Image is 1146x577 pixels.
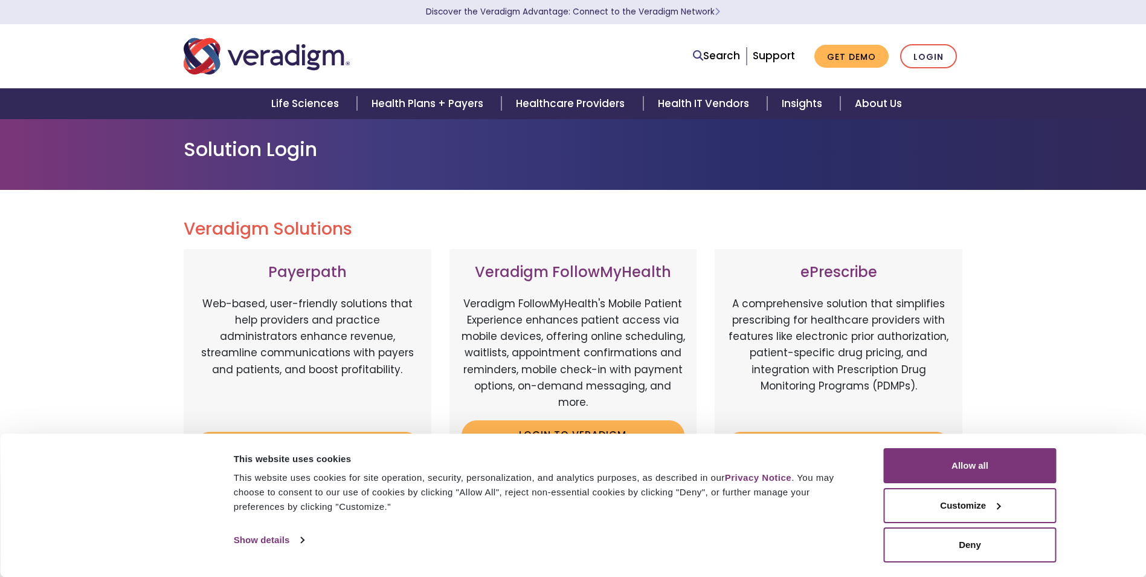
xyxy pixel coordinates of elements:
a: Insights [767,88,840,119]
button: Customize [884,488,1057,523]
a: Support [753,48,795,63]
a: Health Plans + Payers [357,88,501,119]
a: Show details [234,531,304,549]
h3: Veradigm FollowMyHealth [462,264,685,281]
p: Web-based, user-friendly solutions that help providers and practice administrators enhance revenu... [196,296,419,423]
h1: Solution Login [184,138,963,161]
img: Veradigm logo [184,36,350,76]
h3: ePrescribe [727,264,950,281]
h3: Payerpath [196,264,419,281]
p: Veradigm FollowMyHealth's Mobile Patient Experience enhances patient access via mobile devices, o... [462,296,685,411]
a: Get Demo [814,45,889,68]
a: Life Sciences [257,88,357,119]
a: Healthcare Providers [501,88,643,119]
a: About Us [840,88,916,119]
button: Allow all [884,448,1057,483]
a: Login [900,44,957,69]
a: Search [693,48,740,64]
div: This website uses cookies for site operation, security, personalization, and analytics purposes, ... [234,471,857,514]
a: Login to Veradigm FollowMyHealth [462,420,685,460]
a: Login to Payerpath [196,432,419,460]
a: Login to ePrescribe [727,432,950,460]
a: Privacy Notice [725,472,791,483]
p: A comprehensive solution that simplifies prescribing for healthcare providers with features like ... [727,296,950,423]
button: Deny [884,527,1057,562]
h2: Veradigm Solutions [184,219,963,240]
span: Learn More [715,6,720,18]
div: This website uses cookies [234,452,857,466]
a: Discover the Veradigm Advantage: Connect to the Veradigm NetworkLearn More [426,6,720,18]
a: Health IT Vendors [643,88,767,119]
